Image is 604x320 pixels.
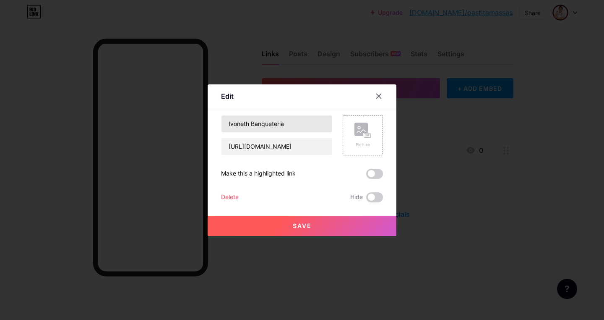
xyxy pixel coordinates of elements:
[221,138,332,155] input: URL
[221,169,296,179] div: Make this a highlighted link
[350,192,363,202] span: Hide
[221,192,239,202] div: Delete
[221,115,332,132] input: Title
[208,216,396,236] button: Save
[354,142,371,148] div: Picture
[221,91,234,101] div: Edit
[293,222,312,229] span: Save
